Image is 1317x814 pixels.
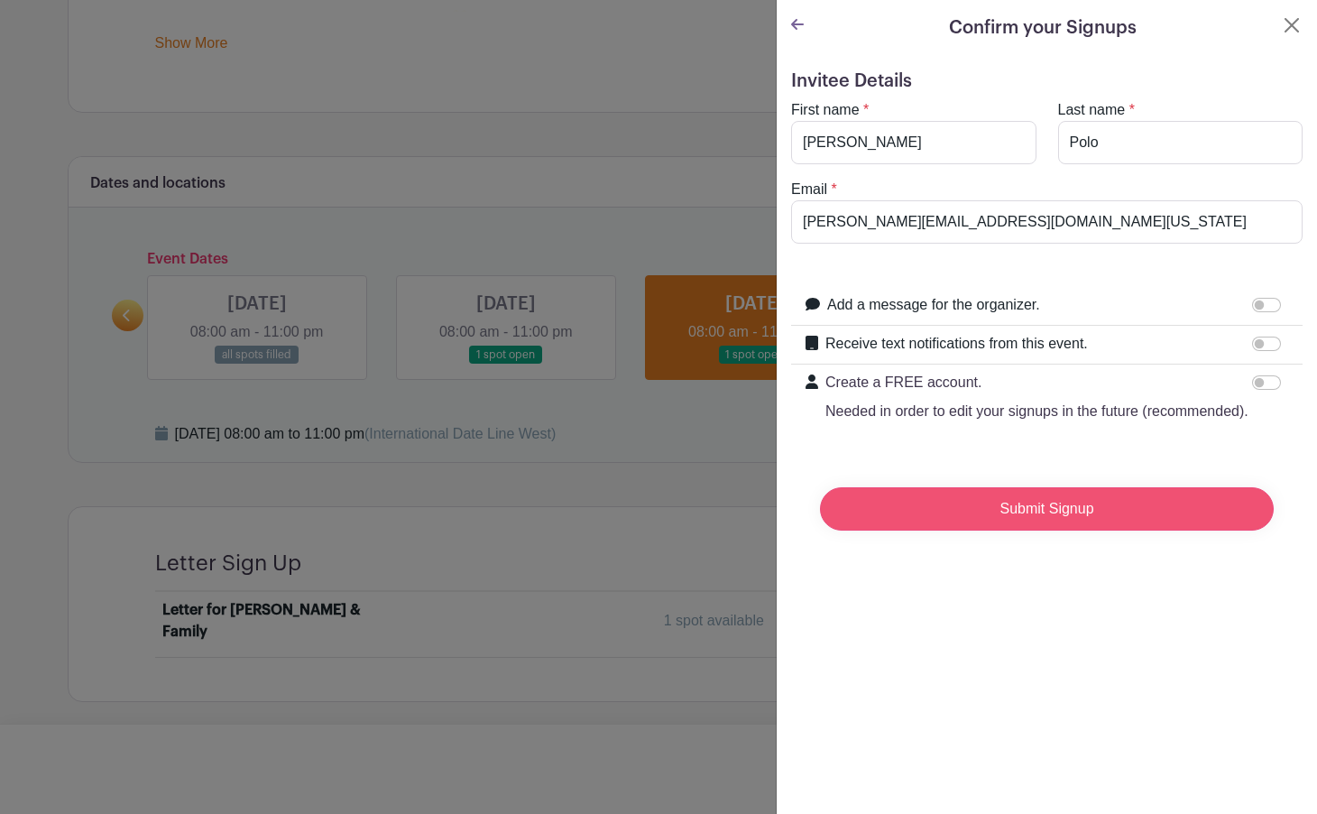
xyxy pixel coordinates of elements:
button: Close [1281,14,1303,36]
label: Receive text notifications from this event. [825,333,1088,355]
label: Email [791,179,827,200]
p: Needed in order to edit your signups in the future (recommended). [825,401,1248,422]
label: Last name [1058,99,1126,121]
h5: Invitee Details [791,70,1303,92]
h5: Confirm your Signups [949,14,1137,42]
input: Submit Signup [820,487,1274,531]
label: First name [791,99,860,121]
label: Add a message for the organizer. [827,294,1040,316]
p: Create a FREE account. [825,372,1248,393]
